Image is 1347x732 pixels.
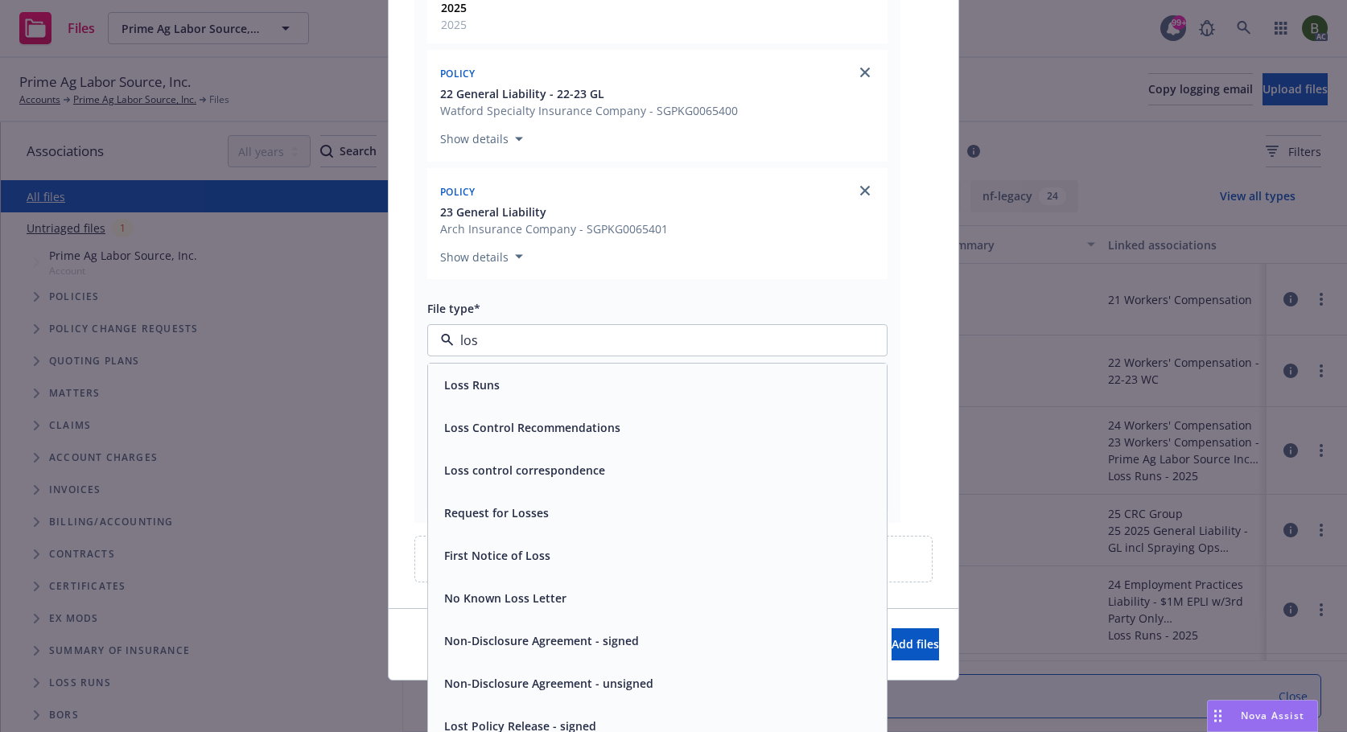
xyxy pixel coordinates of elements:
span: File type* [427,301,480,316]
button: Loss control correspondence [444,462,605,479]
span: 2025 [441,16,467,33]
div: Drag to move [1208,701,1228,731]
span: Add files [892,636,939,652]
button: Show details [434,130,529,149]
button: Non-Disclosure Agreement - unsigned [444,675,653,692]
span: 23 General Liability [440,204,546,220]
button: First Notice of Loss [444,547,550,564]
div: Upload new files [414,536,933,582]
span: Nova Assist [1241,709,1304,722]
button: Non-Disclosure Agreement - signed [444,632,639,649]
input: Filter by keyword [454,331,855,350]
button: Nova Assist [1207,700,1318,732]
button: Request for Losses [444,504,549,521]
button: Add files [892,628,939,660]
button: Show details [434,247,529,266]
span: Policy [440,67,476,80]
button: 22 General Liability - 22-23 GL [440,85,738,102]
a: close [855,181,875,200]
a: close [855,63,875,82]
button: No Known Loss Letter [444,590,566,607]
button: Loss Control Recommendations [444,419,620,436]
button: 23 General Liability [440,204,668,220]
span: Watford Specialty Insurance Company - SGPKG0065400 [440,102,738,119]
span: Arch Insurance Company - SGPKG0065401 [440,220,668,237]
span: 22 General Liability - 22-23 GL [440,85,604,102]
button: Loss Runs [444,376,500,393]
span: Policy [440,185,476,199]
